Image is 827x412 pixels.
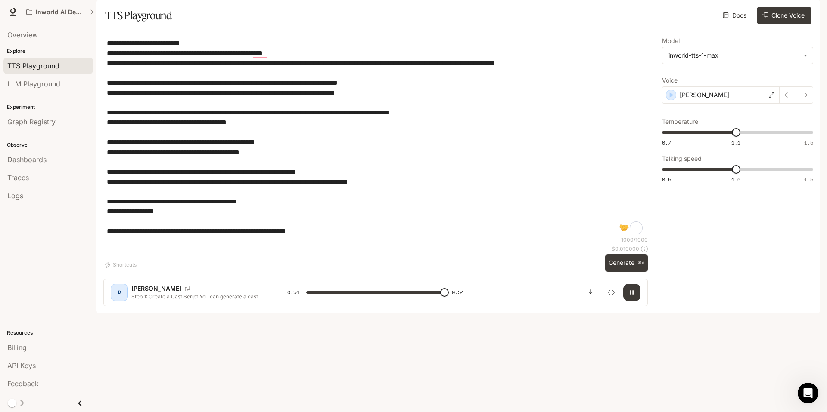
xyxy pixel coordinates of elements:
[662,176,671,183] span: 0.5
[757,7,811,24] button: Clone Voice
[605,254,648,272] button: Generate⌘⏎
[22,3,97,21] button: All workspaces
[582,284,599,301] button: Download audio
[112,286,126,299] div: D
[662,119,698,125] p: Temperature
[638,261,644,266] p: ⌘⏎
[804,176,813,183] span: 1.5
[621,236,648,243] p: 1000 / 1000
[131,293,267,300] p: Step 1: Create a Cast Script You can generate a cast script from a PDF or TXT novel file. On the ...
[662,38,680,44] p: Model
[804,139,813,146] span: 1.5
[103,258,140,272] button: Shortcuts
[131,284,181,293] p: [PERSON_NAME]
[662,139,671,146] span: 0.7
[662,156,702,162] p: Talking speed
[662,47,813,64] div: inworld-tts-1-max
[721,7,750,24] a: Docs
[181,286,193,291] button: Copy Voice ID
[603,284,620,301] button: Inspect
[668,51,799,60] div: inworld-tts-1-max
[107,38,644,236] textarea: To enrich screen reader interactions, please activate Accessibility in Grammarly extension settings
[105,7,172,24] h1: TTS Playground
[36,9,84,16] p: Inworld AI Demos
[662,77,678,83] p: Voice
[612,245,639,252] p: $ 0.010000
[452,288,464,297] span: 0:54
[731,176,740,183] span: 1.0
[798,383,818,403] iframe: Intercom live chat
[731,139,740,146] span: 1.1
[680,91,729,99] p: [PERSON_NAME]
[287,288,299,297] span: 0:54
